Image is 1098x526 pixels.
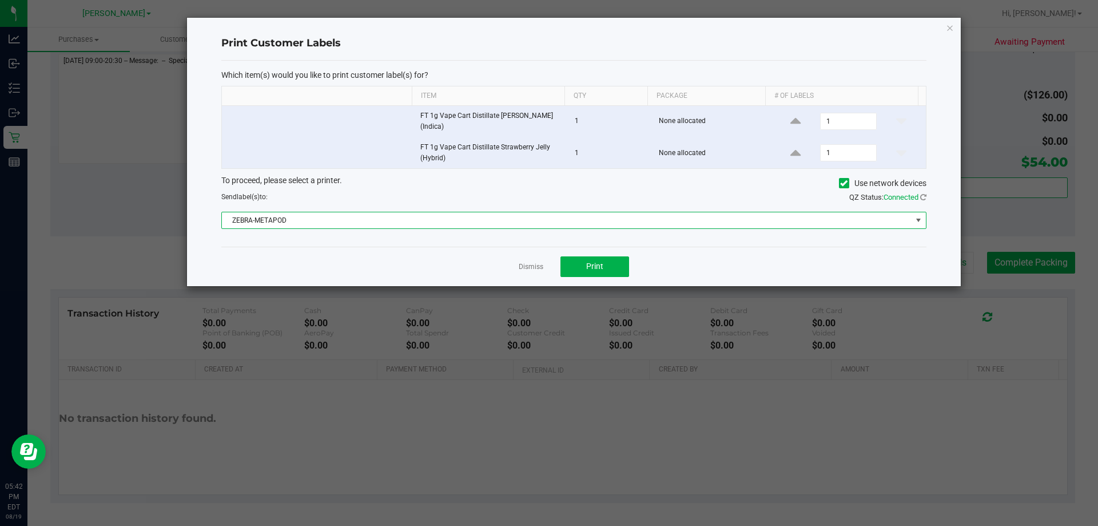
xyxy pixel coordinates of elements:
h4: Print Customer Labels [221,36,926,51]
td: None allocated [652,106,771,137]
span: Send to: [221,193,268,201]
th: Qty [564,86,647,106]
p: Which item(s) would you like to print customer label(s) for? [221,70,926,80]
th: Item [412,86,564,106]
div: To proceed, please select a printer. [213,175,935,192]
span: Print [586,262,603,271]
td: FT 1g Vape Cart Distillate [PERSON_NAME] (Indica) [413,106,568,137]
iframe: Resource center [11,434,46,469]
a: Dismiss [519,262,543,272]
button: Print [560,256,629,277]
span: QZ Status: [849,193,926,201]
th: Package [647,86,765,106]
td: FT 1g Vape Cart Distillate Strawberry Jelly (Hybrid) [413,137,568,168]
label: Use network devices [839,177,926,189]
td: 1 [568,137,652,168]
span: Connected [884,193,918,201]
td: None allocated [652,137,771,168]
span: label(s) [237,193,260,201]
th: # of labels [765,86,918,106]
span: ZEBRA-METAPOD [222,212,912,228]
td: 1 [568,106,652,137]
